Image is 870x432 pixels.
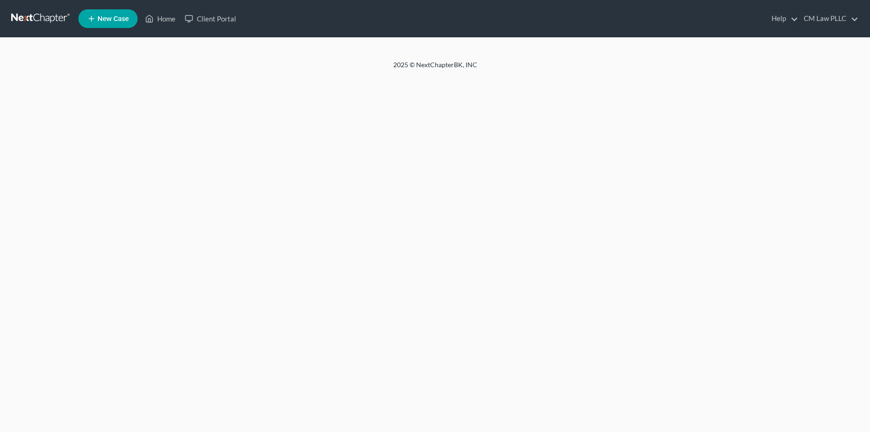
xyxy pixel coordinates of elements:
[767,10,798,27] a: Help
[140,10,180,27] a: Home
[799,10,858,27] a: CM Law PLLC
[169,60,701,77] div: 2025 © NextChapterBK, INC
[78,9,138,28] new-legal-case-button: New Case
[180,10,241,27] a: Client Portal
